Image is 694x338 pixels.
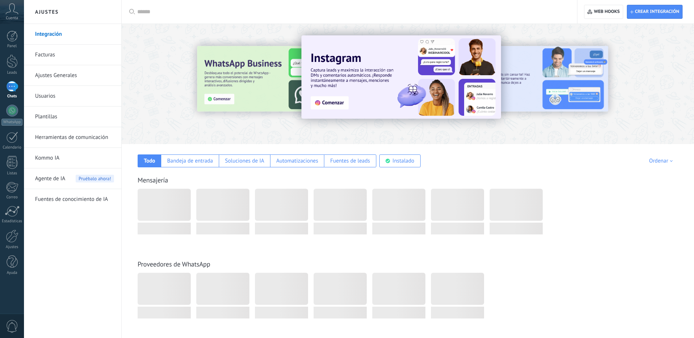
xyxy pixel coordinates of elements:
[24,127,121,148] li: Herramientas de comunicación
[24,24,121,45] li: Integración
[330,157,370,164] div: Fuentes de leads
[24,107,121,127] li: Plantillas
[1,145,23,150] div: Calendario
[144,157,155,164] div: Todo
[35,86,114,107] a: Usuarios
[35,107,114,127] a: Plantillas
[1,44,23,49] div: Panel
[24,148,121,168] li: Kommo IA
[6,16,18,21] span: Cuenta
[24,65,121,86] li: Ajustes Generales
[594,9,620,15] span: Web hooks
[1,245,23,250] div: Ajustes
[1,219,23,224] div: Estadísticas
[35,45,114,65] a: Facturas
[1,119,23,126] div: WhatsApp
[138,260,210,268] a: Proveedores de WhatsApp
[35,24,114,45] a: Integración
[24,189,121,209] li: Fuentes de conocimiento de IA
[138,176,168,184] a: Mensajería
[451,46,608,112] img: Slide 2
[24,86,121,107] li: Usuarios
[1,171,23,176] div: Listas
[635,9,679,15] span: Crear integración
[627,5,683,19] button: Crear integración
[649,157,675,164] div: Ordenar
[393,157,414,164] div: Instalado
[35,148,114,168] a: Kommo IA
[1,195,23,200] div: Correo
[1,70,23,75] div: Leads
[276,157,318,164] div: Automatizaciones
[76,175,114,182] span: Pruébalo ahora!
[35,168,114,189] a: Agente de IA Pruébalo ahora!
[197,46,354,112] img: Slide 3
[225,157,264,164] div: Soluciones de IA
[1,94,23,99] div: Chats
[35,65,114,86] a: Ajustes Generales
[24,168,121,189] li: Agente de IA
[35,168,65,189] span: Agente de IA
[35,127,114,148] a: Herramientas de comunicación
[584,5,623,19] button: Web hooks
[301,35,501,119] img: Slide 1
[167,157,213,164] div: Bandeja de entrada
[1,271,23,275] div: Ayuda
[35,189,114,210] a: Fuentes de conocimiento de IA
[24,45,121,65] li: Facturas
